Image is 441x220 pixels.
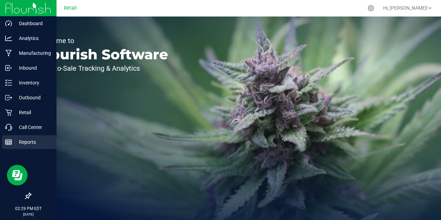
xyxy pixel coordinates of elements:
[37,37,168,44] p: Welcome to
[7,165,28,186] iframe: Resource center
[5,50,12,57] inline-svg: Manufacturing
[5,109,12,116] inline-svg: Retail
[12,93,53,102] p: Outbound
[5,139,12,146] inline-svg: Reports
[12,108,53,117] p: Retail
[383,5,428,11] span: Hi, [PERSON_NAME]!
[12,19,53,28] p: Dashboard
[5,94,12,101] inline-svg: Outbound
[37,48,168,61] p: Flourish Software
[12,123,53,131] p: Call Center
[3,206,53,212] p: 02:29 PM EDT
[37,65,168,72] p: Seed-to-Sale Tracking & Analytics
[5,79,12,86] inline-svg: Inventory
[12,79,53,87] p: Inventory
[12,34,53,42] p: Analytics
[3,212,53,217] p: [DATE]
[367,5,375,11] div: Manage settings
[12,138,53,146] p: Reports
[5,124,12,131] inline-svg: Call Center
[5,20,12,27] inline-svg: Dashboard
[12,49,53,57] p: Manufacturing
[64,5,77,11] span: Retail
[5,64,12,71] inline-svg: Inbound
[12,64,53,72] p: Inbound
[5,35,12,42] inline-svg: Analytics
